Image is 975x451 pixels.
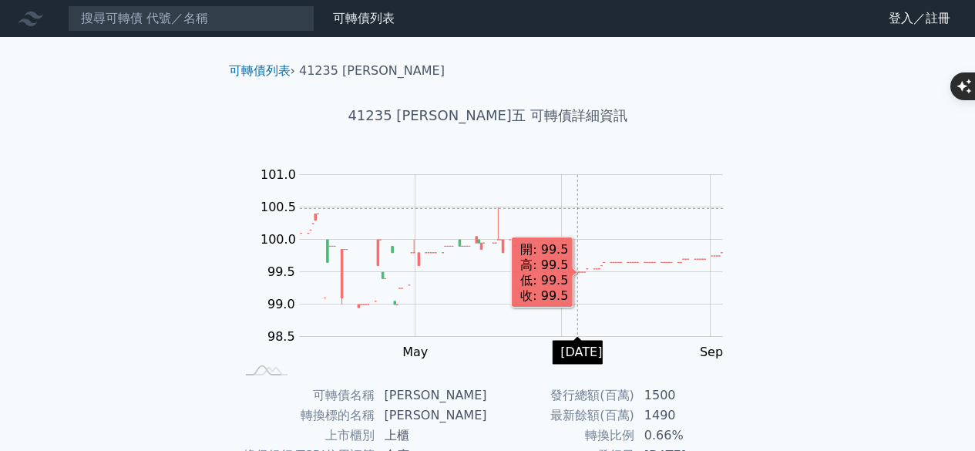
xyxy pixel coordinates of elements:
[375,406,488,426] td: [PERSON_NAME]
[261,232,296,247] tspan: 100.0
[553,345,595,359] tspan: [DATE]
[235,426,375,446] td: 上市櫃別
[488,426,635,446] td: 轉換比例
[252,167,745,359] g: Chart
[235,385,375,406] td: 可轉債名稱
[402,345,428,359] tspan: May
[876,6,963,31] a: 登入／註冊
[488,385,635,406] td: 發行總額(百萬)
[267,297,295,311] tspan: 99.0
[261,167,296,182] tspan: 101.0
[333,11,395,25] a: 可轉債列表
[375,385,488,406] td: [PERSON_NAME]
[229,63,291,78] a: 可轉債列表
[68,5,314,32] input: 搜尋可轉債 代號／名稱
[229,62,295,80] li: ›
[235,406,375,426] td: 轉換標的名稱
[299,62,445,80] li: 41235 [PERSON_NAME]
[267,329,295,344] tspan: 98.5
[635,406,741,426] td: 1490
[375,426,488,446] td: 上櫃
[217,105,759,126] h1: 41235 [PERSON_NAME]五 可轉債詳細資訊
[700,345,723,359] tspan: Sep
[488,406,635,426] td: 最新餘額(百萬)
[261,200,296,214] tspan: 100.5
[635,385,741,406] td: 1500
[267,264,295,279] tspan: 99.5
[635,426,741,446] td: 0.66%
